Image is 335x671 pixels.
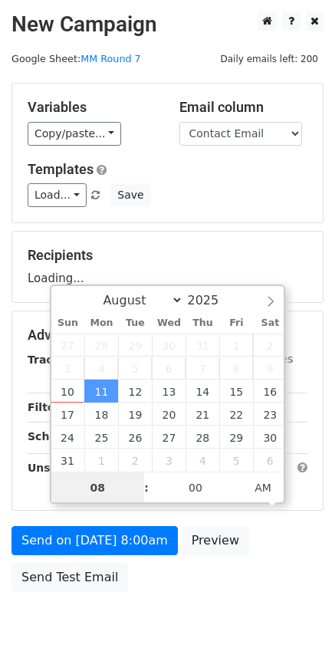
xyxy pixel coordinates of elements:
[152,426,186,449] span: August 27, 2025
[253,318,287,328] span: Sat
[215,51,324,67] span: Daily emails left: 200
[152,403,186,426] span: August 20, 2025
[51,403,85,426] span: August 17, 2025
[51,449,85,472] span: August 31, 2025
[51,318,85,328] span: Sun
[219,380,253,403] span: August 15, 2025
[253,357,287,380] span: August 9, 2025
[149,472,242,503] input: Minute
[118,403,152,426] span: August 19, 2025
[118,357,152,380] span: August 5, 2025
[253,380,287,403] span: August 16, 2025
[28,183,87,207] a: Load...
[186,318,219,328] span: Thu
[219,403,253,426] span: August 22, 2025
[118,449,152,472] span: September 2, 2025
[80,53,141,64] a: MM Round 7
[219,334,253,357] span: August 1, 2025
[28,430,83,442] strong: Schedule
[186,449,219,472] span: September 4, 2025
[219,426,253,449] span: August 29, 2025
[152,334,186,357] span: July 30, 2025
[179,99,308,116] h5: Email column
[84,334,118,357] span: July 28, 2025
[51,426,85,449] span: August 24, 2025
[118,426,152,449] span: August 26, 2025
[253,449,287,472] span: September 6, 2025
[253,334,287,357] span: August 2, 2025
[186,334,219,357] span: July 31, 2025
[183,293,238,308] input: Year
[186,357,219,380] span: August 7, 2025
[84,318,118,328] span: Mon
[242,472,284,503] span: Click to toggle
[28,462,103,474] strong: Unsubscribe
[84,380,118,403] span: August 11, 2025
[51,357,85,380] span: August 3, 2025
[215,53,324,64] a: Daily emails left: 200
[219,318,253,328] span: Fri
[186,426,219,449] span: August 28, 2025
[28,354,79,366] strong: Tracking
[84,357,118,380] span: August 4, 2025
[28,327,307,344] h5: Advanced
[186,403,219,426] span: August 21, 2025
[118,318,152,328] span: Tue
[84,449,118,472] span: September 1, 2025
[118,334,152,357] span: July 29, 2025
[51,380,85,403] span: August 10, 2025
[28,247,307,264] h5: Recipients
[253,403,287,426] span: August 23, 2025
[28,247,307,287] div: Loading...
[152,380,186,403] span: August 13, 2025
[152,449,186,472] span: September 3, 2025
[186,380,219,403] span: August 14, 2025
[51,334,85,357] span: July 27, 2025
[28,401,67,413] strong: Filters
[11,563,128,592] a: Send Test Email
[51,472,145,503] input: Hour
[152,318,186,328] span: Wed
[182,526,249,555] a: Preview
[219,449,253,472] span: September 5, 2025
[253,426,287,449] span: August 30, 2025
[219,357,253,380] span: August 8, 2025
[258,597,335,671] iframe: Chat Widget
[84,426,118,449] span: August 25, 2025
[11,526,178,555] a: Send on [DATE] 8:00am
[11,53,141,64] small: Google Sheet:
[144,472,149,503] span: :
[11,12,324,38] h2: New Campaign
[28,161,94,177] a: Templates
[152,357,186,380] span: August 6, 2025
[84,403,118,426] span: August 18, 2025
[28,122,121,146] a: Copy/paste...
[28,99,156,116] h5: Variables
[110,183,150,207] button: Save
[118,380,152,403] span: August 12, 2025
